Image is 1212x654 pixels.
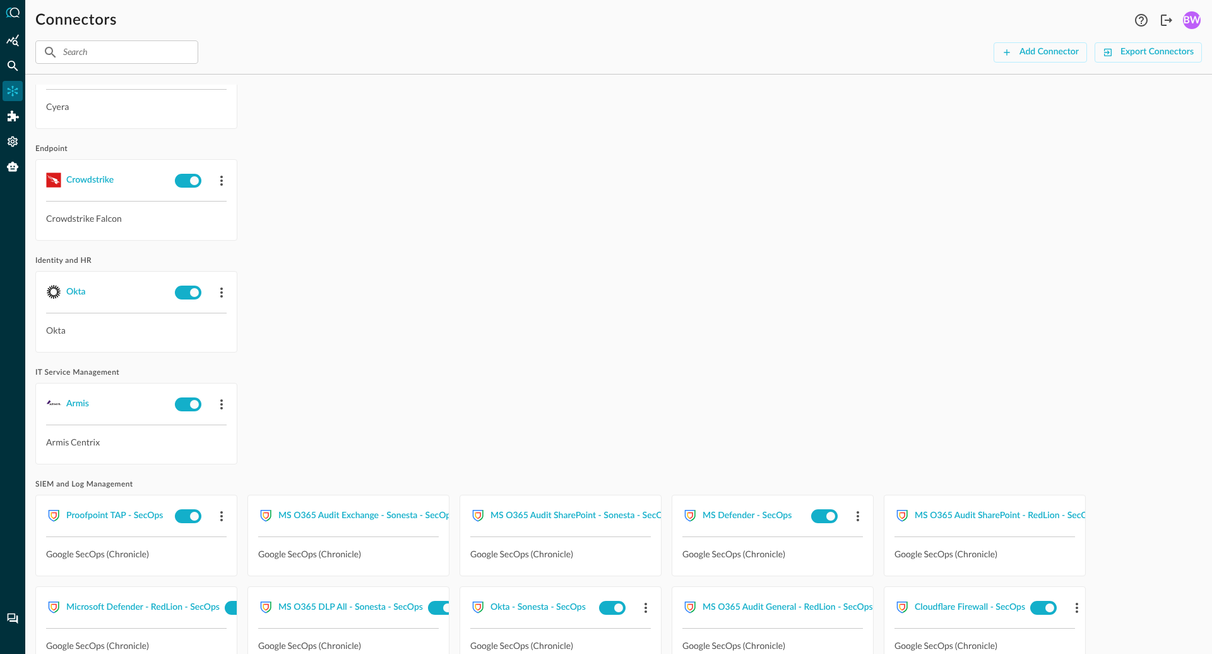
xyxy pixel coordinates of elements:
img: CrowdStrikeFalcon.svg [46,173,61,188]
button: Add Connector [994,42,1087,63]
p: Google SecOps (Chronicle) [682,547,863,560]
img: GoogleSecOps.svg [470,600,485,615]
p: Google SecOps (Chronicle) [894,639,1075,652]
img: Armis.svg [46,396,61,411]
div: Query Agent [3,157,23,177]
div: Summary Insights [3,30,23,51]
img: GoogleSecOps.svg [682,508,698,523]
button: Proofpoint TAP - SecOps [66,506,163,526]
button: MS O365 Audit SharePoint - RedLion - SecOps [915,506,1096,526]
div: MS O365 Audit SharePoint - RedLion - SecOps [915,508,1096,524]
p: Armis Centrix [46,435,227,449]
button: MS O365 Audit General - RedLion - SecOps [703,597,873,617]
div: MS O365 Audit SharePoint - Sonesta - SecOps [490,508,672,524]
p: Google SecOps (Chronicle) [258,547,439,560]
button: MS O365 DLP All - Sonesta - SecOps [278,597,423,617]
img: GoogleSecOps.svg [894,508,910,523]
div: Okta - Sonesta - SecOps [490,600,586,615]
span: IT Service Management [35,368,1202,378]
span: Identity and HR [35,256,1202,266]
div: Export Connectors [1120,44,1194,60]
img: GoogleSecOps.svg [682,600,698,615]
div: BW [1183,11,1201,29]
img: GoogleSecOps.svg [46,508,61,523]
button: MS O365 Audit SharePoint - Sonesta - SecOps [490,506,672,526]
button: Help [1131,10,1151,30]
div: MS O365 Audit General - RedLion - SecOps [703,600,873,615]
div: Federated Search [3,56,23,76]
button: Okta - Sonesta - SecOps [490,597,586,617]
button: Microsoft Defender - RedLion - SecOps [66,597,220,617]
p: Google SecOps (Chronicle) [470,639,651,652]
div: Armis [66,396,89,412]
p: Google SecOps (Chronicle) [258,639,439,652]
img: GoogleSecOps.svg [258,508,273,523]
button: Export Connectors [1095,42,1202,63]
div: MS O365 DLP All - Sonesta - SecOps [278,600,423,615]
div: Cloudflare Firewall - SecOps [915,600,1025,615]
input: Search [63,40,169,64]
img: GoogleSecOps.svg [46,600,61,615]
img: GoogleSecOps.svg [258,600,273,615]
div: Okta [66,284,86,300]
p: Google SecOps (Chronicle) [894,547,1075,560]
h1: Connectors [35,10,117,30]
div: Microsoft Defender - RedLion - SecOps [66,600,220,615]
div: Addons [3,106,23,126]
p: Google SecOps (Chronicle) [682,639,863,652]
span: Endpoint [35,144,1202,154]
div: Crowdstrike [66,173,114,188]
div: MS O365 Audit Exchange - Sonesta - SecOps [278,508,454,524]
p: Cyera [46,100,227,113]
button: Okta [66,282,86,302]
img: Okta.svg [46,284,61,300]
p: Google SecOps (Chronicle) [470,547,651,560]
button: Armis [66,394,89,414]
img: GoogleSecOps.svg [470,508,485,523]
div: Proofpoint TAP - SecOps [66,508,163,524]
p: Crowdstrike Falcon [46,212,227,225]
p: Google SecOps (Chronicle) [46,639,227,652]
button: MS O365 Audit Exchange - Sonesta - SecOps [278,506,454,526]
div: MS Defender - SecOps [703,508,792,524]
div: Settings [3,131,23,152]
button: Logout [1156,10,1177,30]
div: Connectors [3,81,23,101]
img: GoogleSecOps.svg [894,600,910,615]
p: Google SecOps (Chronicle) [46,547,227,560]
div: Chat [3,609,23,629]
p: Okta [46,324,227,337]
span: SIEM and Log Management [35,480,1202,490]
button: Crowdstrike [66,170,114,190]
button: MS Defender - SecOps [703,506,792,526]
div: Add Connector [1019,44,1079,60]
button: Cloudflare Firewall - SecOps [915,597,1025,617]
